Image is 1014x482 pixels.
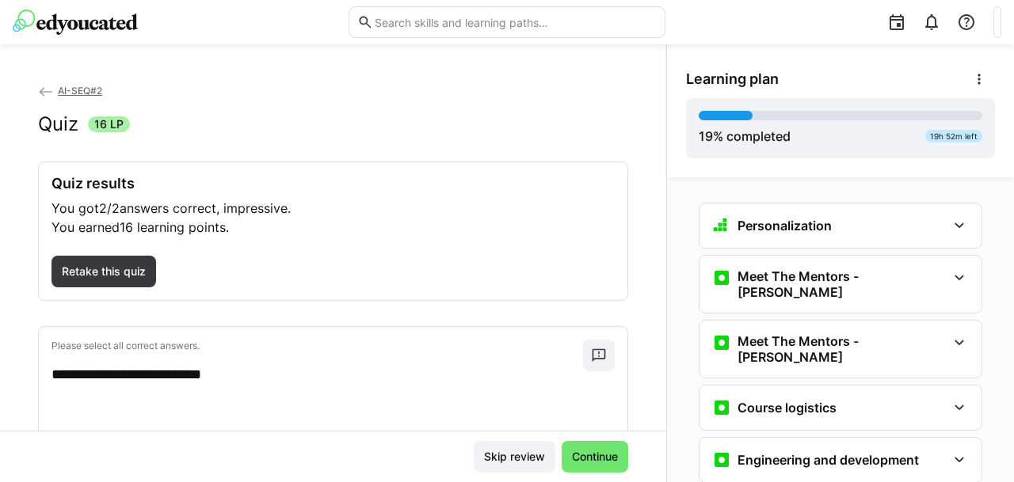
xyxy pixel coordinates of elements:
button: Continue [562,441,628,473]
span: 16 LP [94,116,124,132]
p: You got answers correct, impressive. [51,199,615,218]
h3: Personalization [738,218,832,233]
h3: Meet The Mentors - [PERSON_NAME] [738,268,947,300]
span: 2/2 [99,200,120,216]
div: 19h 52m left [925,130,982,142]
span: 16 learning points [120,219,226,235]
a: AI-SEQ#2 [38,85,102,97]
h2: Quiz [38,112,78,136]
span: Continue [570,449,620,465]
input: Search skills and learning paths… [373,15,657,29]
span: 19 [699,128,713,144]
p: You earned . [51,218,615,237]
button: Retake this quiz [51,256,156,287]
button: Skip review [474,441,555,473]
span: Retake this quiz [59,264,148,279]
span: AI-SEQ#2 [58,85,102,97]
h3: Course logistics [738,400,837,416]
span: Learning plan [686,70,779,88]
div: % completed [699,127,791,146]
h3: Quiz results [51,175,615,192]
p: Please select all correct answers. [51,340,583,352]
span: Skip review [482,449,547,465]
h3: Meet The Mentors - [PERSON_NAME] [738,333,947,365]
h3: Engineering and development [738,452,919,468]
